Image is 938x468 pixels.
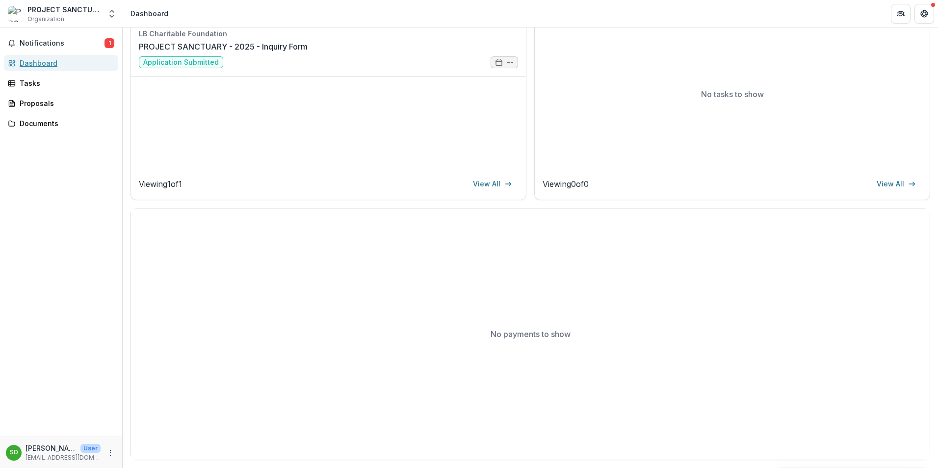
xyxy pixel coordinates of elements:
[20,78,110,88] div: Tasks
[543,178,589,190] p: Viewing 0 of 0
[80,444,101,453] p: User
[27,15,64,24] span: Organization
[20,118,110,129] div: Documents
[139,41,308,52] a: PROJECT SANCTUARY - 2025 - Inquiry Form
[139,178,182,190] p: Viewing 1 of 1
[10,449,18,456] div: Stephanie Daniel
[4,95,118,111] a: Proposals
[131,208,930,460] div: No payments to show
[467,176,518,192] a: View All
[20,98,110,108] div: Proposals
[104,38,114,48] span: 1
[20,58,110,68] div: Dashboard
[871,176,922,192] a: View All
[4,75,118,91] a: Tasks
[891,4,911,24] button: Partners
[701,88,764,100] p: No tasks to show
[130,8,168,19] div: Dashboard
[26,443,77,453] p: [PERSON_NAME]
[20,39,104,48] span: Notifications
[105,4,119,24] button: Open entity switcher
[914,4,934,24] button: Get Help
[4,115,118,131] a: Documents
[104,447,116,459] button: More
[26,453,101,462] p: [EMAIL_ADDRESS][DOMAIN_NAME]
[8,6,24,22] img: PROJECT SANCTUARY
[4,35,118,51] button: Notifications1
[27,4,101,15] div: PROJECT SANCTUARY
[127,6,172,21] nav: breadcrumb
[4,55,118,71] a: Dashboard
